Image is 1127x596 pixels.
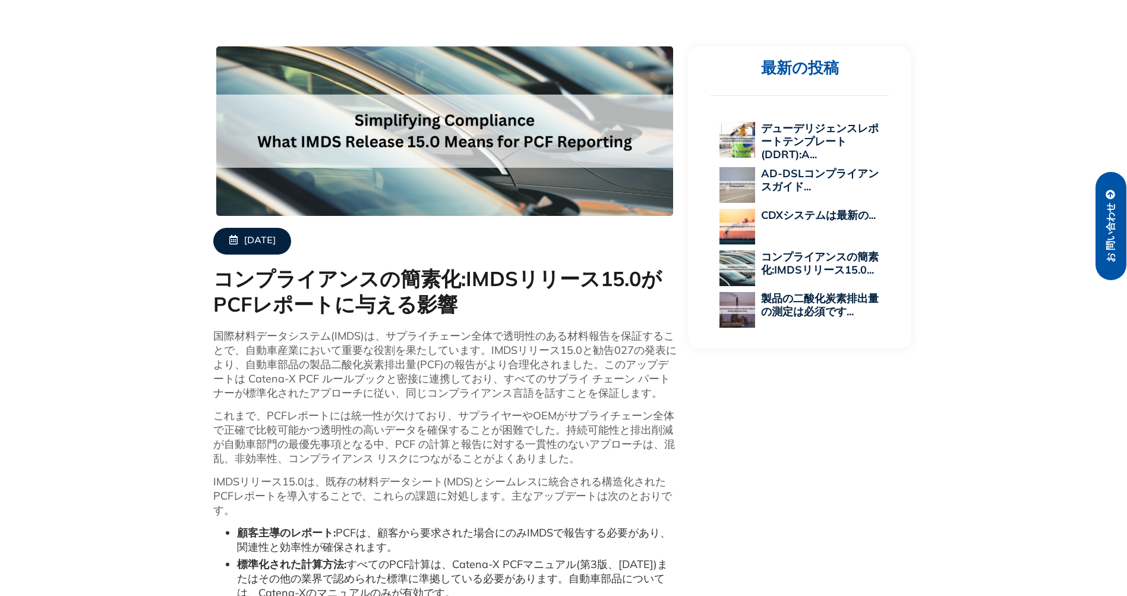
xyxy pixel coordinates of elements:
p: これまで、PCFレポートには統一性が欠けており、サプライヤーやOEMがサプライチェーン全体で正確で比較可能かつ透明性の高いデータを確保することが困難でした。持続可能性と排出削減が自動車部門の最優... [213,409,677,466]
img: 製品の二酸化炭素排出量の測定:現代の製造業に欠かせない [719,292,755,328]
a: CDXシステムは最新の... [761,208,876,222]
a: デューデリジェンスレポートテンプレート(DDRT):A... [761,121,879,161]
strong: 標準化された計算方法: [237,557,346,571]
img: 航空宇宙および防衛産業におけるAD-DSLコンプライアンスのガイド [719,167,755,203]
strong: 顧客主導のレポート: [237,526,336,539]
span: [DATE] [244,235,276,247]
img: コンプライアンスの簡素化:IMDSリリース15.0がPCFレポートに与える影響 [719,250,755,286]
a: [DATE] [213,228,291,255]
h2: 最新の投稿 [711,58,889,78]
p: 国際材料データシステム(IMDS)は、サプライチェーン全体で透明性のある材料報告を保証することで、自動車産業において重要な役割を果たしています。IMDSリリース15.0と勧告027の発表により、... [213,329,677,400]
img: CDXシステムは最新のEU POPs規則に適合しました [719,209,755,244]
a: AD-DSLコンプライアンスガイド... [761,167,879,193]
img: デューデリジェンスレポートテンプレート(DDRT):サプライヤーのコンプライアンスへのロードマップ [719,122,755,158]
a: 製品の二酸化炭素排出量の測定は必須です... [761,291,879,318]
h1: コンプライアンスの簡素化:IMDSリリース15.0がPCFレポートに与える影響 [213,266,677,317]
p: IMDSリリース15.0は、既存の材料データシート(MDS)とシームレスに統合される構造化されたPCFレポートを導入することで、これらの課題に対処します。主なアップデートは次のとおりです。 [213,475,677,517]
a: お 問い合わせ [1096,172,1126,280]
span: お 問い合わせ [1106,203,1116,262]
li: PCFは、顧客から要求された場合にのみIMDSで報告する必要があり、関連性と効率性が確保されます。 [237,526,677,554]
a: コンプライアンスの簡素化:IMDSリリース15.0... [761,250,879,277]
img: Simplifying Compliance_ What IMDS Release 15.0 Means for PCF Reporting [216,46,673,216]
